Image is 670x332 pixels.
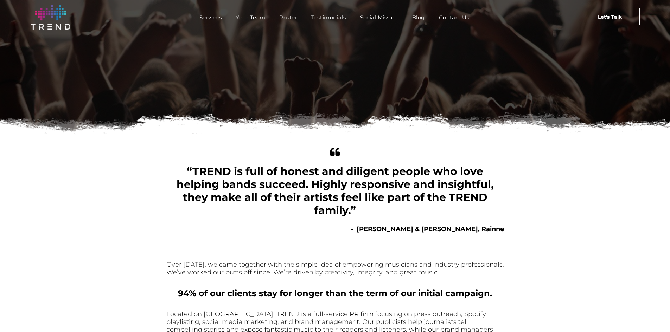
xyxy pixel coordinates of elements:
[177,165,494,217] span: “TREND is full of honest and diligent people who love helping bands succeed. Highly responsive an...
[178,288,492,298] b: 94% of our clients stay for longer than the term of our initial campaign.
[304,12,353,22] a: Testimonials
[405,12,432,22] a: Blog
[351,225,504,233] b: - [PERSON_NAME] & [PERSON_NAME], Rainne
[432,12,477,22] a: Contact Us
[31,5,70,30] img: logo
[580,8,640,25] a: Let's Talk
[598,8,622,26] span: Let's Talk
[192,12,229,22] a: Services
[272,12,304,22] a: Roster
[166,261,504,276] font: Over [DATE], we came together with the simple idea of empowering musicians and industry professio...
[229,12,272,22] a: Your Team
[353,12,405,22] a: Social Mission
